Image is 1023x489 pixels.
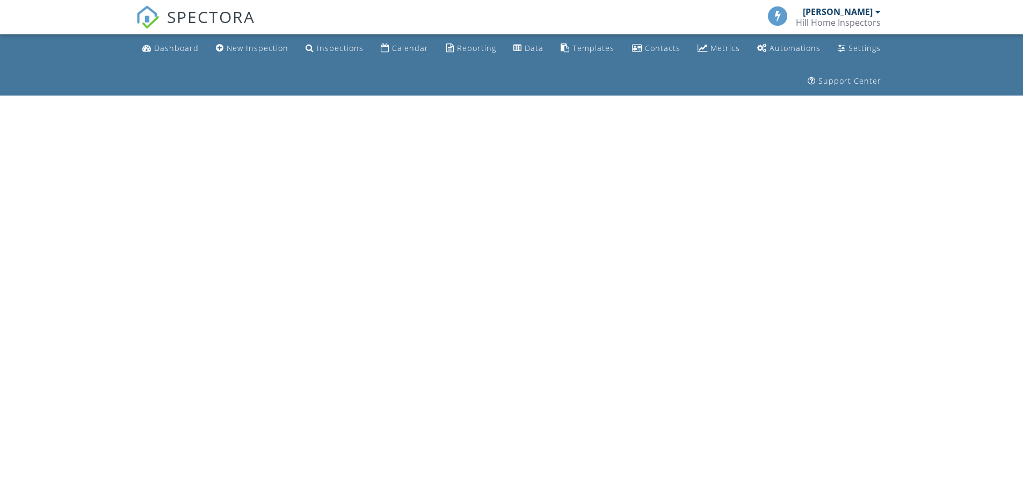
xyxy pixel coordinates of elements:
[376,39,433,59] a: Calendar
[753,39,825,59] a: Automations (Basic)
[212,39,293,59] a: New Inspection
[167,5,255,28] span: SPECTORA
[136,14,255,37] a: SPECTORA
[442,39,500,59] a: Reporting
[693,39,744,59] a: Metrics
[138,39,203,59] a: Dashboard
[628,39,685,59] a: Contacts
[392,43,429,53] div: Calendar
[803,71,886,91] a: Support Center
[509,39,548,59] a: Data
[301,39,368,59] a: Inspections
[457,43,496,53] div: Reporting
[796,17,881,28] div: Hill Home Inspectors
[710,43,740,53] div: Metrics
[317,43,364,53] div: Inspections
[818,76,881,86] div: Support Center
[833,39,885,59] a: Settings
[227,43,288,53] div: New Inspection
[154,43,199,53] div: Dashboard
[645,43,680,53] div: Contacts
[136,5,159,29] img: The Best Home Inspection Software - Spectora
[556,39,619,59] a: Templates
[525,43,543,53] div: Data
[803,6,873,17] div: [PERSON_NAME]
[770,43,821,53] div: Automations
[848,43,881,53] div: Settings
[572,43,614,53] div: Templates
